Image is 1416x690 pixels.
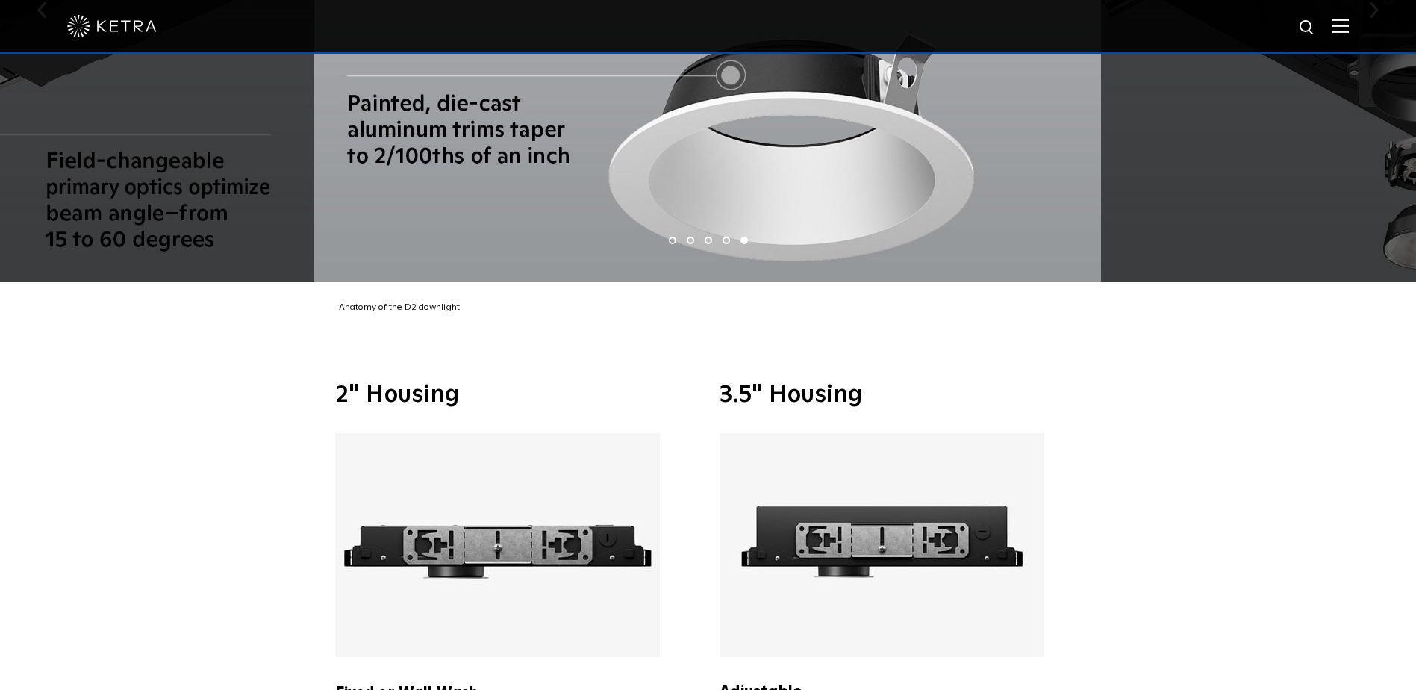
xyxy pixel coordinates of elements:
img: Ketra 3.5" Adjustable Housing with an ultra slim profile [720,433,1044,657]
img: Hamburger%20Nav.svg [1332,19,1349,33]
h3: 3.5" Housing [720,383,1082,407]
img: Ketra 2" Fixed or Wall Wash Housing with an ultra slim profile [335,433,660,657]
img: ketra-logo-2019-white [67,15,157,37]
div: Anatomy of the D2 downlight [324,300,1100,317]
img: search icon [1298,19,1317,37]
h3: 2" Housing [335,383,697,407]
